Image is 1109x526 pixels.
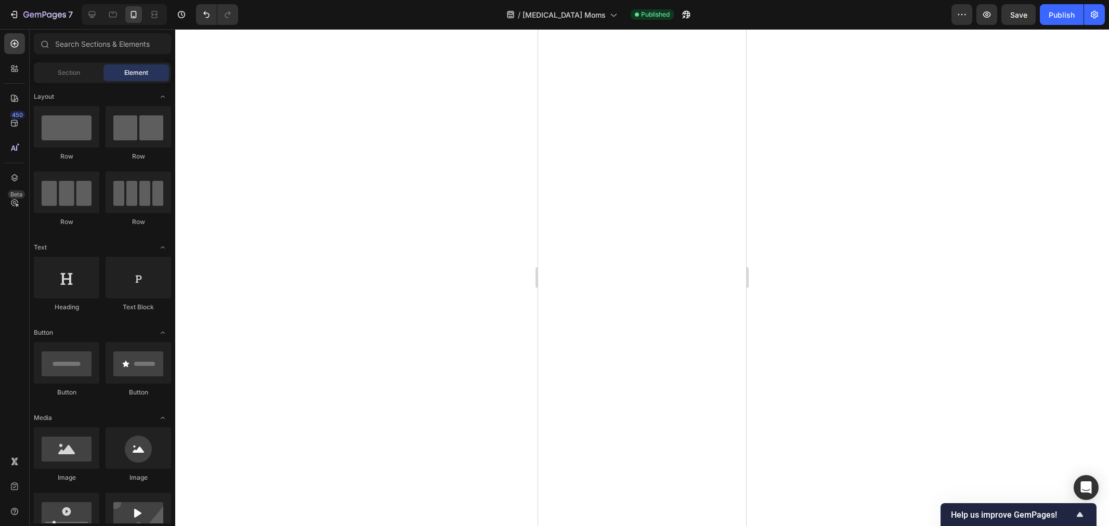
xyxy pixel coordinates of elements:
[34,328,53,337] span: Button
[641,10,670,19] span: Published
[68,8,73,21] p: 7
[951,508,1086,521] button: Show survey - Help us improve GemPages!
[34,92,54,101] span: Layout
[1074,475,1099,500] div: Open Intercom Messenger
[951,510,1074,520] span: Help us improve GemPages!
[34,413,52,423] span: Media
[1049,9,1075,20] div: Publish
[1001,4,1036,25] button: Save
[196,4,238,25] div: Undo/Redo
[34,388,99,397] div: Button
[154,410,171,426] span: Toggle open
[523,9,606,20] span: [MEDICAL_DATA] Moms
[4,4,77,25] button: 7
[34,33,171,54] input: Search Sections & Elements
[106,303,171,312] div: Text Block
[106,473,171,482] div: Image
[154,239,171,256] span: Toggle open
[34,303,99,312] div: Heading
[34,217,99,227] div: Row
[106,152,171,161] div: Row
[106,388,171,397] div: Button
[34,152,99,161] div: Row
[154,88,171,105] span: Toggle open
[34,473,99,482] div: Image
[538,29,746,526] iframe: Design area
[10,111,25,119] div: 450
[1010,10,1027,19] span: Save
[1040,4,1084,25] button: Publish
[8,190,25,199] div: Beta
[34,243,47,252] span: Text
[124,68,148,77] span: Element
[154,324,171,341] span: Toggle open
[106,217,171,227] div: Row
[518,9,520,20] span: /
[58,68,80,77] span: Section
